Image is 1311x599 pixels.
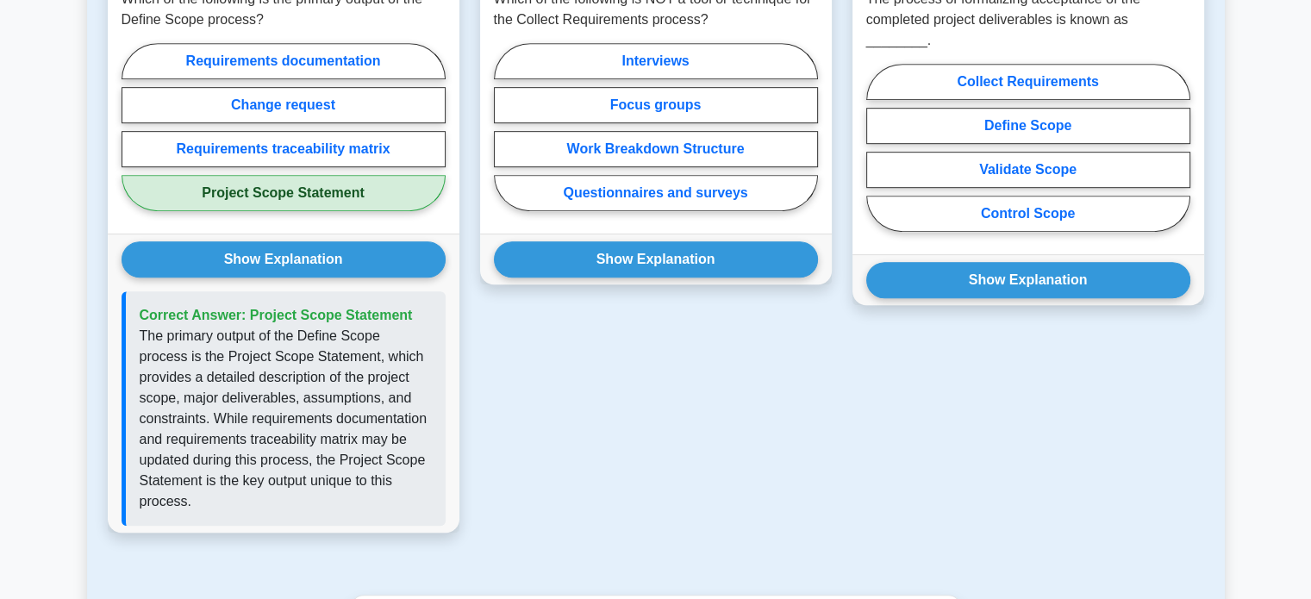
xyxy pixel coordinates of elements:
button: Show Explanation [494,241,818,278]
label: Focus groups [494,87,818,123]
span: Correct Answer: Project Scope Statement [140,308,413,322]
label: Validate Scope [866,152,1190,188]
label: Requirements documentation [122,43,446,79]
p: The primary output of the Define Scope process is the Project Scope Statement, which provides a d... [140,326,432,512]
label: Questionnaires and surveys [494,175,818,211]
label: Requirements traceability matrix [122,131,446,167]
label: Collect Requirements [866,64,1190,100]
button: Show Explanation [866,262,1190,298]
label: Control Scope [866,196,1190,232]
label: Interviews [494,43,818,79]
label: Change request [122,87,446,123]
label: Project Scope Statement [122,175,446,211]
label: Define Scope [866,108,1190,144]
button: Show Explanation [122,241,446,278]
label: Work Breakdown Structure [494,131,818,167]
